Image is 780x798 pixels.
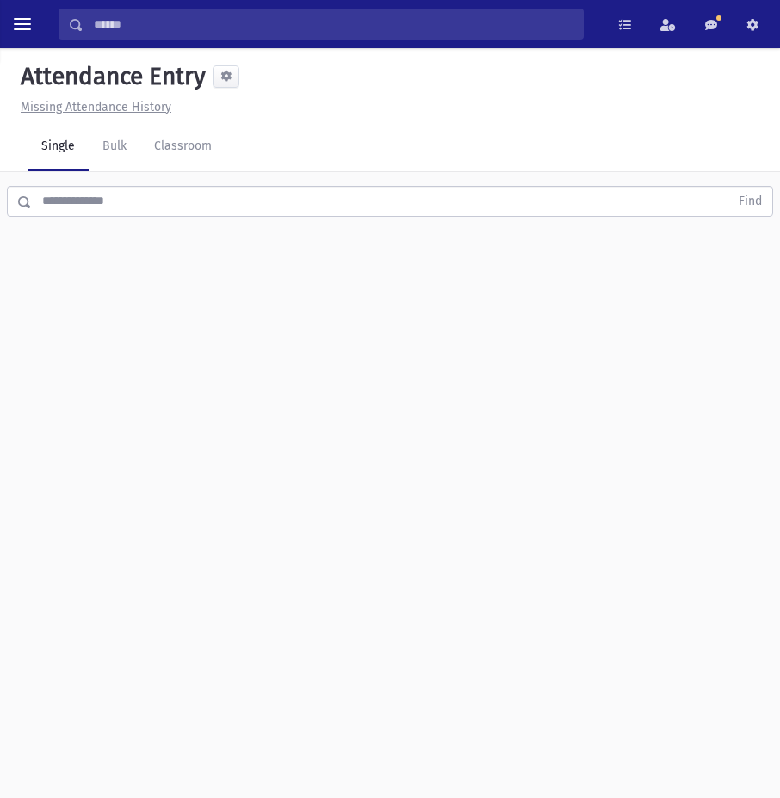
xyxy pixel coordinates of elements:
a: Bulk [89,123,140,171]
input: Search [84,9,583,40]
button: Find [728,187,772,216]
h5: Attendance Entry [14,62,206,91]
button: toggle menu [7,9,38,40]
u: Missing Attendance History [21,100,171,114]
a: Classroom [140,123,226,171]
a: Single [28,123,89,171]
a: Missing Attendance History [14,100,171,114]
